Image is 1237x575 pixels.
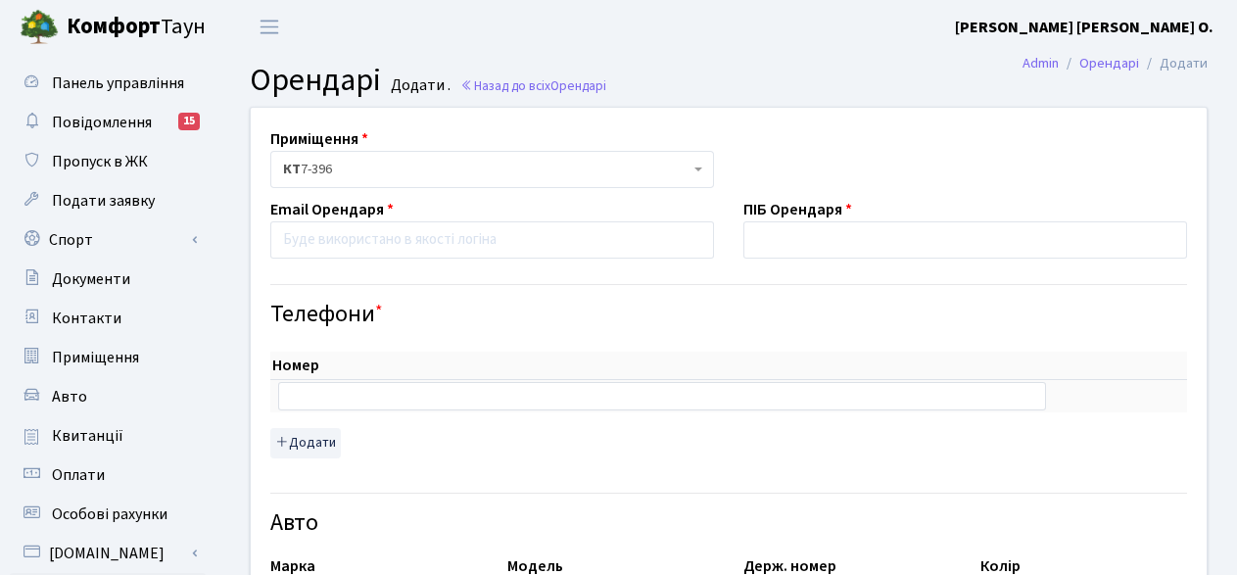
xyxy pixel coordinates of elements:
span: Приміщення [52,347,139,368]
a: Спорт [10,220,206,260]
h4: Телефони [270,301,1187,329]
label: Email Орендаря [270,198,394,221]
a: [DOMAIN_NAME] [10,534,206,573]
th: Номер [270,352,1054,380]
b: КТ [283,160,301,179]
span: <b>КТ</b>&nbsp;&nbsp;&nbsp;&nbsp;7-396 [283,160,690,179]
span: Особові рахунки [52,503,167,525]
li: Додати [1139,53,1208,74]
a: Авто [10,377,206,416]
span: Контакти [52,308,121,329]
span: Орендарі [550,76,606,95]
button: Додати [270,428,341,458]
a: Повідомлення15 [10,103,206,142]
a: Приміщення [10,338,206,377]
a: Документи [10,260,206,299]
span: Документи [52,268,130,290]
b: [PERSON_NAME] [PERSON_NAME] О. [955,17,1213,38]
a: Особові рахунки [10,495,206,534]
b: Комфорт [67,11,161,42]
span: Оплати [52,464,105,486]
h4: Авто [270,509,1187,538]
div: 15 [178,113,200,130]
a: Квитанції [10,416,206,455]
span: Таун [67,11,206,44]
small: Додати . [387,76,451,95]
span: Подати заявку [52,190,155,212]
a: Admin [1023,53,1059,73]
label: Приміщення [270,127,368,151]
img: logo.png [20,8,59,47]
button: Переключити навігацію [245,11,294,43]
span: Орендарі [250,58,381,103]
a: Орендарі [1079,53,1139,73]
span: <b>КТ</b>&nbsp;&nbsp;&nbsp;&nbsp;7-396 [270,151,714,188]
a: Панель управління [10,64,206,103]
a: Пропуск в ЖК [10,142,206,181]
a: Подати заявку [10,181,206,220]
span: Квитанції [52,425,123,447]
a: Назад до всіхОрендарі [460,76,606,95]
span: Авто [52,386,87,407]
label: ПІБ Орендаря [743,198,852,221]
span: Пропуск в ЖК [52,151,148,172]
span: Повідомлення [52,112,152,133]
a: [PERSON_NAME] [PERSON_NAME] О. [955,16,1213,39]
a: Контакти [10,299,206,338]
span: Панель управління [52,72,184,94]
nav: breadcrumb [993,43,1237,84]
a: Оплати [10,455,206,495]
input: Буде використано в якості логіна [270,221,714,259]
